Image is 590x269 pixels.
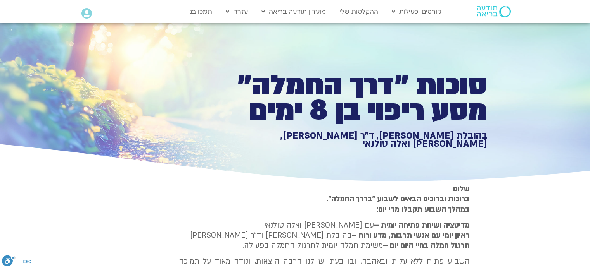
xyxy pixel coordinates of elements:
strong: שלום [453,184,470,194]
a: מועדון תודעה בריאה [258,4,330,19]
img: תודעה בריאה [477,6,511,17]
h1: בהובלת [PERSON_NAME], ד״ר [PERSON_NAME], [PERSON_NAME] ואלה טולנאי [218,132,487,148]
a: תמכו בנו [184,4,216,19]
strong: מדיטציה ושיחת פתיחה יומית – [374,220,470,230]
a: קורסים ופעילות [388,4,445,19]
b: ראיון יומי עם אנשי תרבות, מדע ורוח – [352,230,470,240]
b: תרגול חמלה בחיי היום יום – [383,240,470,250]
strong: ברוכות וברוכים הבאים לשבוע ״בדרך החמלה״. במהלך השבוע תקבלו מדי יום: [326,194,470,214]
h1: סוכות ״דרך החמלה״ מסע ריפוי בן 8 ימים [218,73,487,123]
p: עם [PERSON_NAME] ואלה טולנאי בהובלת [PERSON_NAME] וד״ר [PERSON_NAME] משימת חמלה יומית לתרגול החמל... [179,220,470,251]
a: ההקלטות שלי [336,4,382,19]
a: עזרה [222,4,252,19]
